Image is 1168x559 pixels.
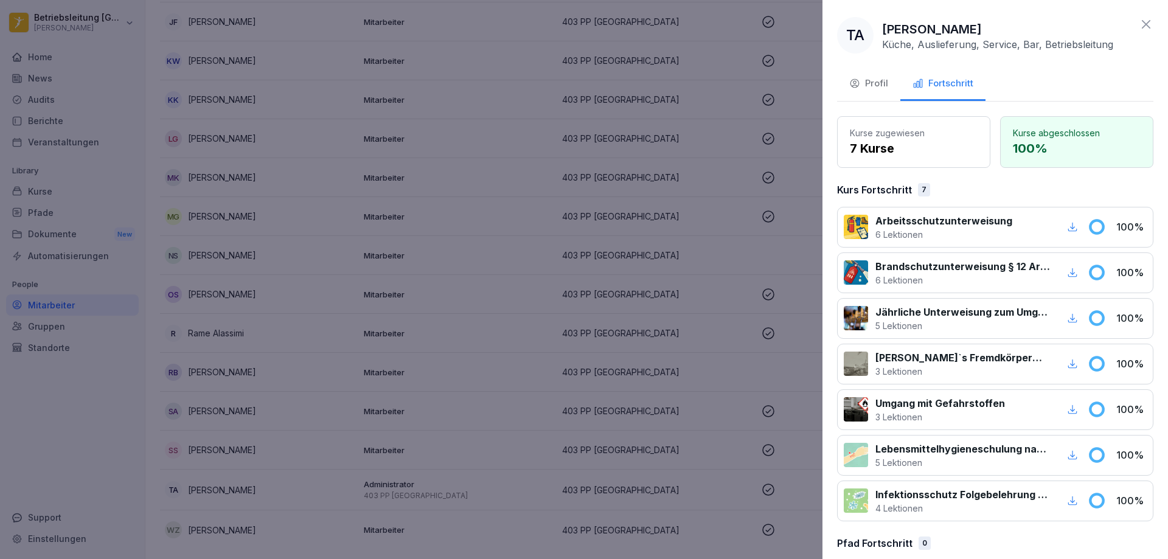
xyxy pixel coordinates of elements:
p: Umgang mit Gefahrstoffen [875,396,1005,411]
div: Fortschritt [912,77,973,91]
p: 4 Lektionen [875,502,1050,515]
p: [PERSON_NAME]`s Fremdkörpermanagement [875,350,1050,365]
p: Pfad Fortschritt [837,536,912,550]
div: 0 [919,536,931,550]
p: 100 % [1116,265,1147,280]
p: 3 Lektionen [875,365,1050,378]
p: 100 % [1116,448,1147,462]
p: Kurs Fortschritt [837,182,912,197]
p: 100 % [1116,311,1147,325]
p: 6 Lektionen [875,274,1050,286]
p: 3 Lektionen [875,411,1005,423]
p: 100 % [1116,220,1147,234]
p: Küche, Auslieferung, Service, Bar, Betriebsleitung [882,38,1113,50]
p: 100 % [1013,139,1141,158]
p: [PERSON_NAME] [882,20,982,38]
p: 6 Lektionen [875,228,1012,241]
div: 7 [918,183,930,196]
div: Profil [849,77,888,91]
p: 7 Kurse [850,139,978,158]
p: 100 % [1116,402,1147,417]
button: Profil [837,68,900,101]
button: Fortschritt [900,68,985,101]
p: Lebensmittelhygieneschulung nach EU-Verordnung (EG) Nr. 852 / 2004 [875,442,1050,456]
p: 5 Lektionen [875,319,1050,332]
p: Brandschutzunterweisung § 12 ArbSchG [875,259,1050,274]
p: Kurse zugewiesen [850,127,978,139]
p: Arbeitsschutzunterweisung [875,214,1012,228]
p: 100 % [1116,493,1147,508]
p: 5 Lektionen [875,456,1050,469]
p: 100 % [1116,356,1147,371]
p: Jährliche Unterweisung zum Umgang mit Schankanlagen [875,305,1050,319]
div: TA [837,17,874,54]
p: Infektionsschutz Folgebelehrung (nach §43 IfSG) [875,487,1050,502]
p: Kurse abgeschlossen [1013,127,1141,139]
